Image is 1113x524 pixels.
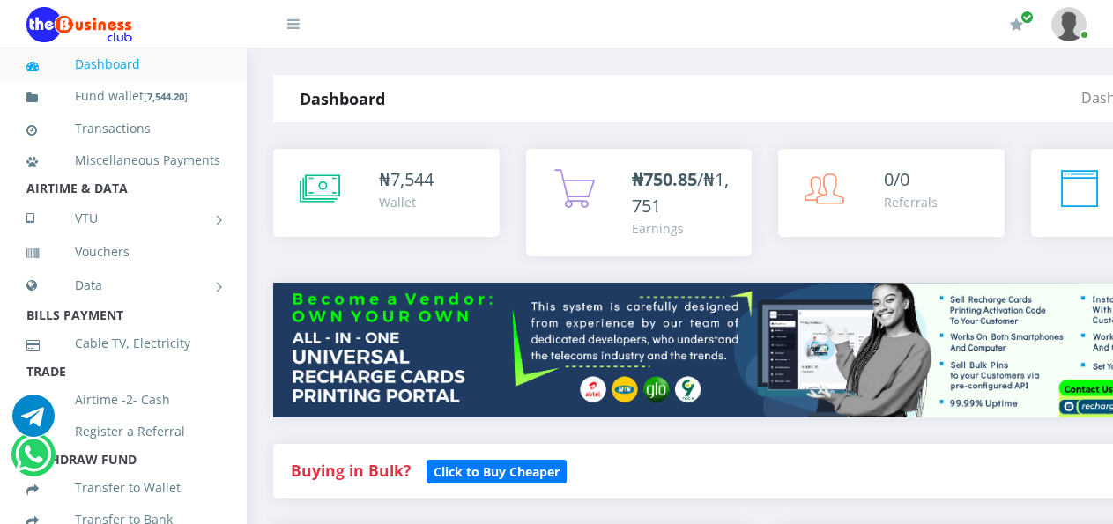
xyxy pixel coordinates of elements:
a: Airtime -2- Cash [26,380,220,420]
i: Renew/Upgrade Subscription [1010,18,1023,32]
span: 0/0 [884,167,909,191]
b: Click to Buy Cheaper [434,463,560,480]
div: Wallet [379,193,434,211]
a: Transactions [26,108,220,149]
b: ₦750.85 [632,167,697,191]
img: User [1051,7,1087,41]
b: 7,544.20 [147,90,184,103]
a: ₦7,544 Wallet [273,149,500,237]
a: VTU [26,196,220,240]
a: Vouchers [26,232,220,272]
a: Fund wallet[7,544.20] [26,76,220,117]
a: Dashboard [26,44,220,85]
a: ₦750.85/₦1,751 Earnings [526,149,753,256]
div: Referrals [884,193,938,211]
a: Cable TV, Electricity [26,323,220,364]
a: Data [26,263,220,307]
small: [ ] [144,90,188,103]
div: ₦ [379,166,434,193]
a: Transfer to Wallet [26,468,220,508]
a: 0/0 Referrals [778,149,1005,237]
span: /₦1,751 [632,167,729,218]
a: Miscellaneous Payments [26,140,220,181]
strong: Buying in Bulk? [291,460,411,481]
div: Earnings [632,219,735,238]
span: Renew/Upgrade Subscription [1020,11,1034,24]
a: Chat for support [15,447,51,476]
a: Click to Buy Cheaper [427,460,567,481]
strong: Dashboard [300,88,385,109]
a: Register a Referral [26,411,220,452]
a: Chat for support [12,408,55,437]
img: Logo [26,7,132,42]
span: 7,544 [390,167,434,191]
